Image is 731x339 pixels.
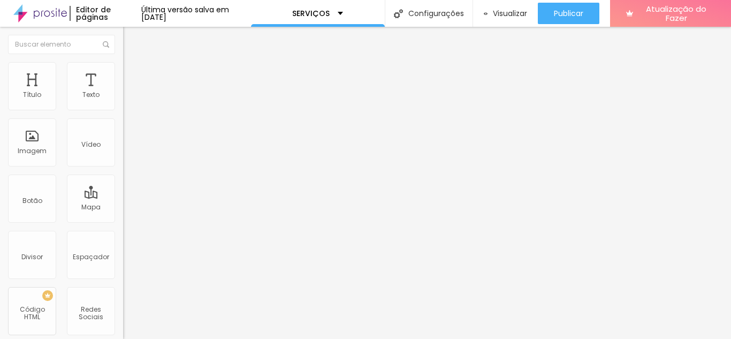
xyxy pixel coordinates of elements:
font: Configurações [408,8,464,19]
font: Mapa [81,202,101,212]
font: Editor de páginas [76,4,111,22]
font: Publicar [554,8,583,19]
font: Código HTML [20,311,45,328]
font: Visualizar [493,8,527,19]
font: Divisor [21,259,43,268]
font: Redes Sociais [79,311,103,328]
input: Buscar elemento [8,35,115,54]
font: SERVIÇOS [292,8,330,19]
font: Texto [82,90,100,99]
iframe: Editor [123,27,731,339]
font: Botão [22,202,42,212]
button: Publicar [538,3,599,24]
button: Visualizar [473,3,538,24]
font: Última versão salva em [DATE] [141,4,229,22]
img: Ícone [103,41,109,48]
font: Imagem [18,146,47,155]
font: Espaçador [73,259,109,268]
font: Vídeo [81,146,101,155]
font: Atualização do Fazer [646,3,706,24]
img: view-1.svg [484,9,488,18]
img: Ícone [394,9,403,18]
font: Título [23,90,41,99]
